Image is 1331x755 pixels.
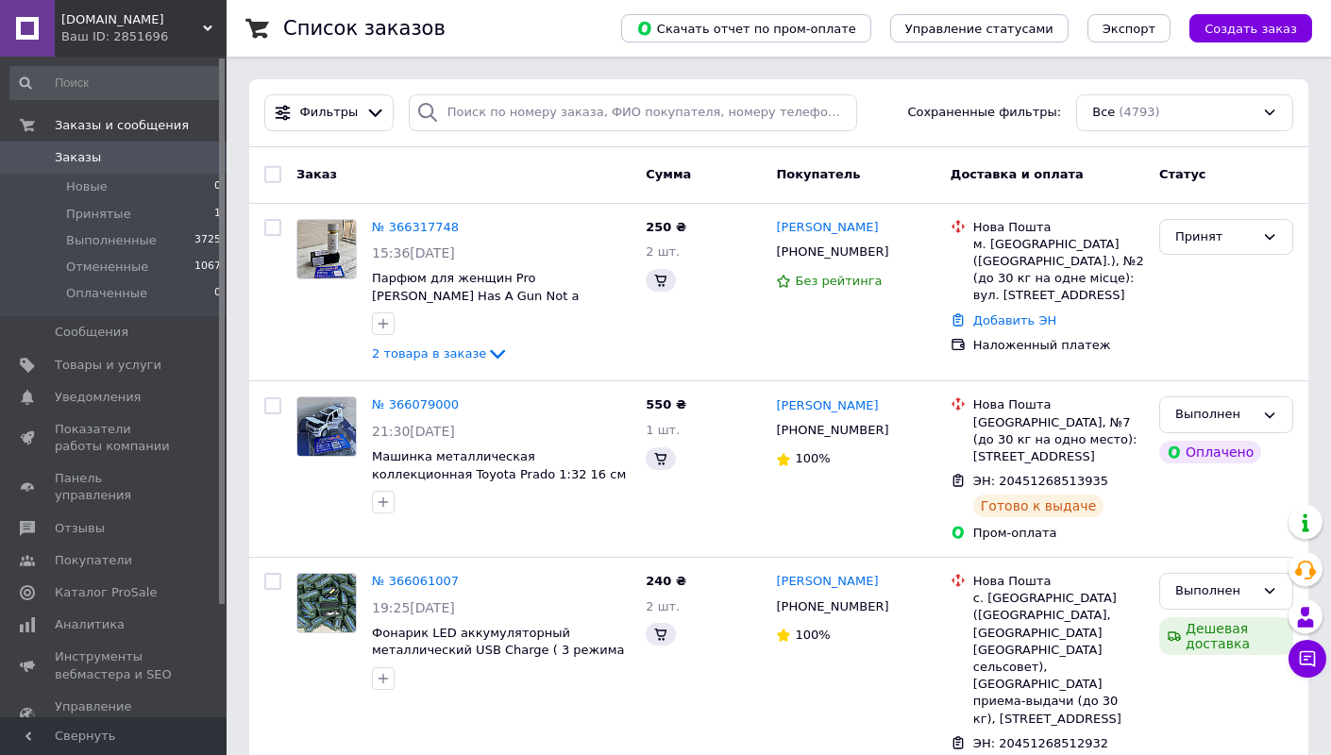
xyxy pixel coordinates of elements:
span: Сумма [646,167,691,181]
span: Покупатель [776,167,860,181]
span: (4793) [1119,105,1159,119]
a: Добавить ЭН [973,313,1056,327]
span: mobilife-kh.prom.ua [61,11,203,28]
div: Выполнен [1175,405,1255,425]
span: Новые [66,178,108,195]
span: 250 ₴ [646,220,686,234]
span: 2 товара в заказе [372,346,486,361]
img: Фото товару [297,220,356,278]
a: № 366061007 [372,574,459,588]
span: 19:25[DATE] [372,600,455,615]
span: Скачать отчет по пром-оплате [636,20,856,37]
span: Уведомления [55,389,141,406]
div: Нова Пошта [973,573,1144,590]
span: 240 ₴ [646,574,686,588]
a: Парфюм для женщин Pro [PERSON_NAME] Has A Gun Not a Perfume 58 мл ( [PERSON_NAME] с пистолетом ) ... [372,271,590,338]
span: Заказ [296,167,337,181]
span: Управление сайтом [55,698,175,732]
span: 100% [795,628,830,642]
a: Фото товару [296,396,357,457]
span: Оплаченные [66,285,147,302]
div: Ваш ID: 2851696 [61,28,227,45]
div: [PHONE_NUMBER] [772,418,892,443]
span: 21:30[DATE] [372,424,455,439]
button: Управление статусами [890,14,1069,42]
a: Машинка металлическая коллекционная Toyota Prado 1:32 16 см открываются двери капот багажник свет... [372,449,626,516]
span: Отзывы [55,520,105,537]
a: Фото товару [296,573,357,633]
div: Пром-оплата [973,525,1144,542]
span: Экспорт [1103,22,1155,36]
div: [PHONE_NUMBER] [772,595,892,619]
div: м. [GEOGRAPHIC_DATA] ([GEOGRAPHIC_DATA].), №2 (до 30 кг на одне місце): вул. [STREET_ADDRESS] [973,236,1144,305]
div: Готово к выдаче [973,495,1104,517]
button: Скачать отчет по пром-оплате [621,14,871,42]
span: Статус [1159,167,1206,181]
span: Товары и услуги [55,357,161,374]
input: Поиск по номеру заказа, ФИО покупателя, номеру телефона, Email, номеру накладной [409,94,858,131]
span: Аналитика [55,616,125,633]
input: Поиск [9,66,223,100]
span: ЭН: 20451268512932 [973,736,1108,750]
span: Сохраненные фильтры: [907,104,1061,122]
span: 2 шт. [646,599,680,613]
span: ЭН: 20451268513935 [973,474,1108,488]
div: Оплачено [1159,441,1261,463]
a: [PERSON_NAME] [776,573,878,591]
a: 2 товара в заказе [372,346,509,361]
a: № 366079000 [372,397,459,411]
span: 550 ₴ [646,397,686,411]
span: Покупатели [55,552,132,569]
span: Все [1092,104,1115,122]
span: Доставка и оплата [951,167,1084,181]
span: Отмененные [66,259,148,276]
img: Фото товару [297,574,356,632]
div: Наложенный платеж [973,337,1144,354]
button: Создать заказ [1189,14,1312,42]
span: Управление статусами [905,22,1053,36]
span: 3725 [194,232,221,249]
span: Панель управления [55,470,175,504]
span: Каталог ProSale [55,584,157,601]
span: 15:36[DATE] [372,245,455,260]
div: Выполнен [1175,581,1255,601]
span: 100% [795,451,830,465]
img: Фото товару [297,397,356,456]
span: Заказы [55,149,101,166]
span: Создать заказ [1205,22,1297,36]
span: Инструменты вебмастера и SEO [55,648,175,682]
span: Показатели работы компании [55,421,175,455]
a: Создать заказ [1171,21,1312,35]
span: 1 шт. [646,423,680,437]
span: Фильтры [300,104,359,122]
a: [PERSON_NAME] [776,397,878,415]
div: с. [GEOGRAPHIC_DATA] ([GEOGRAPHIC_DATA], [GEOGRAPHIC_DATA] [GEOGRAPHIC_DATA] сельсовет), [GEOGRAP... [973,590,1144,728]
a: Фото товару [296,219,357,279]
button: Экспорт [1087,14,1171,42]
span: Сообщения [55,324,128,341]
span: Без рейтинга [795,274,882,288]
div: [PHONE_NUMBER] [772,240,892,264]
span: 0 [214,285,221,302]
a: № 366317748 [372,220,459,234]
span: 1 [214,206,221,223]
div: [GEOGRAPHIC_DATA], №7 (до 30 кг на одно место): [STREET_ADDRESS] [973,414,1144,466]
span: Выполненные [66,232,157,249]
button: Чат с покупателем [1289,640,1326,678]
span: 2 шт. [646,244,680,259]
div: Нова Пошта [973,396,1144,413]
div: Принят [1175,227,1255,247]
span: 1067 [194,259,221,276]
div: Дешевая доставка [1159,617,1293,655]
span: Заказы и сообщения [55,117,189,134]
h1: Список заказов [283,17,446,40]
div: Нова Пошта [973,219,1144,236]
a: Фонарик LED аккумуляторный металлический USB Charge ( 3 режима света XPE/COB/Light)+Zoom Ручной ф... [372,626,625,693]
a: [PERSON_NAME] [776,219,878,237]
span: Принятые [66,206,131,223]
span: 0 [214,178,221,195]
